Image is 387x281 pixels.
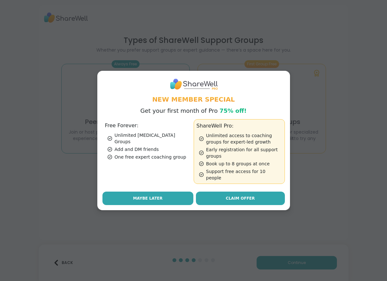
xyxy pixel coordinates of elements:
span: Claim Offer [226,195,255,201]
div: Support free access for 10 people [199,168,282,181]
button: Maybe Later [102,192,193,205]
div: Book up to 8 groups at once [199,161,282,167]
span: Maybe Later [133,195,163,201]
p: Get your first month of Pro [140,106,247,115]
img: ShareWell Logo [170,76,218,92]
div: Early registration for all support groups [199,146,282,159]
span: 75% off! [219,107,247,114]
h3: ShareWell Pro: [197,122,282,130]
a: Claim Offer [196,192,285,205]
div: Unlimited [MEDICAL_DATA] Groups [108,132,191,145]
div: Unlimited access to coaching groups for expert-led growth [199,132,282,145]
h3: Free Forever: [105,122,191,129]
h1: New Member Special [102,95,285,104]
div: One free expert coaching group [108,154,191,160]
div: Add and DM friends [108,146,191,153]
